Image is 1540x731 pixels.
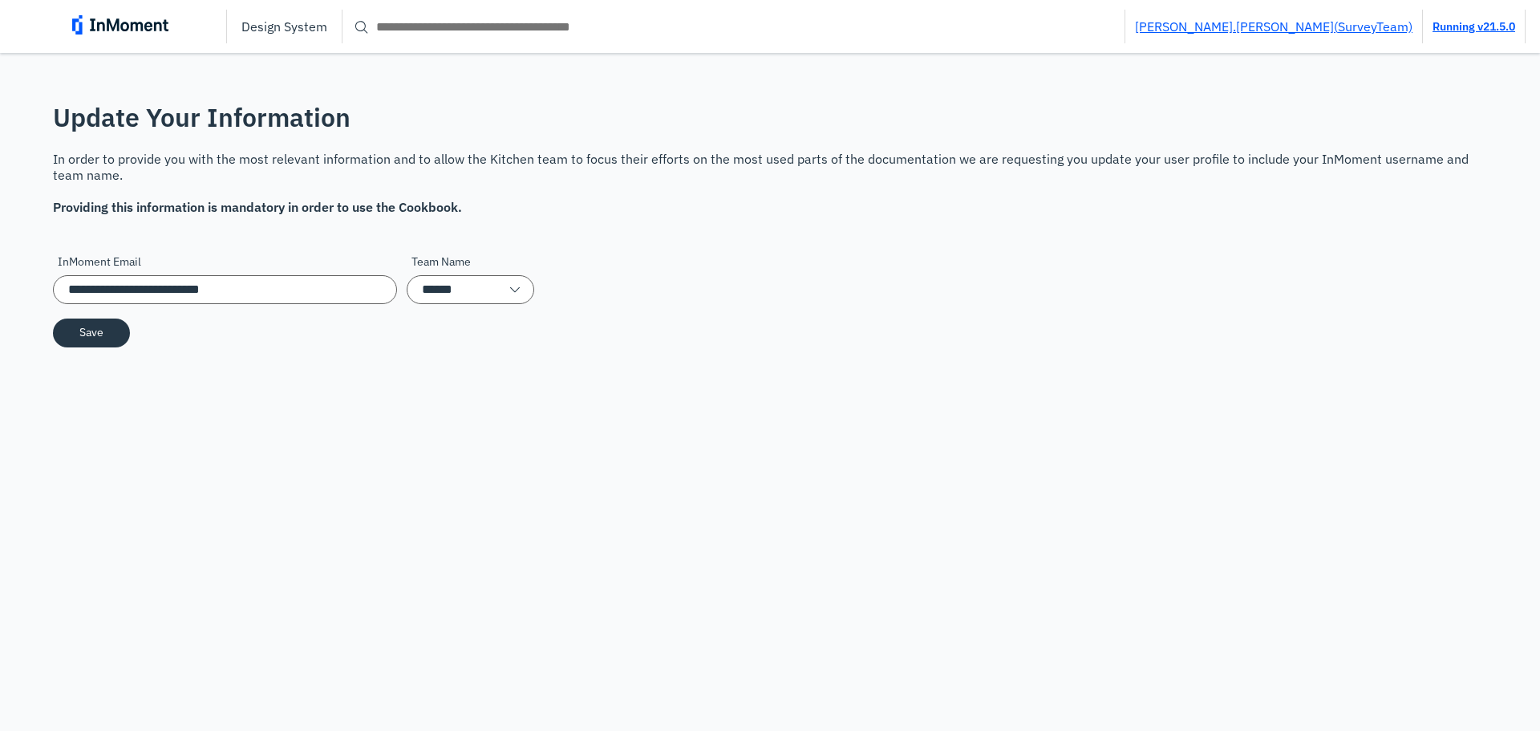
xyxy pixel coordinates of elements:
p: Update Your Information [53,101,1487,135]
span: single arrow down icon [505,280,525,299]
p: In order to provide you with the most relevant information and to allow the Kitchen team to focus... [53,151,1487,215]
a: [PERSON_NAME].[PERSON_NAME](SurveyTeam) [1135,18,1412,35]
input: Must update information before searching [342,12,1125,41]
span: search icon [352,17,371,36]
span: Team Name [411,254,471,270]
img: inmoment_main_full_color [72,15,168,35]
div: Survey [407,254,534,304]
div: dennis.leonard@inmoment.com [53,254,397,304]
pre: Save [79,326,103,339]
p: Design System [241,18,327,35]
b: Providing this information is mandatory in order to use the Cookbook. [53,199,462,215]
a: Running v21.5.0 [1433,19,1515,34]
button: Save [53,319,130,347]
span: InMoment Email [58,254,141,270]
